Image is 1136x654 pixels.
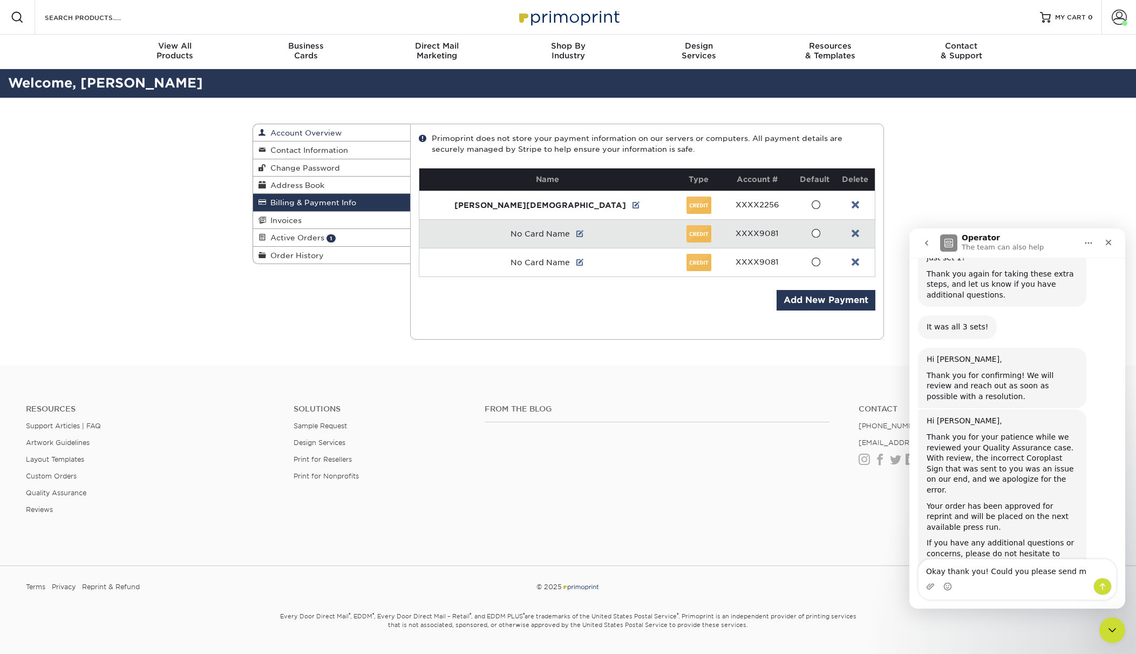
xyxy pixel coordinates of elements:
[562,583,600,591] img: Primoprint
[253,212,411,229] a: Invoices
[266,216,302,225] span: Invoices
[17,273,168,305] div: Your order has been approved for reprint and will be placed on the next available press run.
[793,168,836,191] th: Default
[266,164,340,172] span: Change Password
[266,129,342,137] span: Account Overview
[470,612,471,617] sup: ®
[253,194,411,211] a: Billing & Payment Info
[17,309,168,341] div: If you have any additional questions or concerns, please do not hesitate to contact us.
[294,455,352,463] a: Print for Resellers
[26,422,101,430] a: Support Articles | FAQ
[634,35,765,69] a: DesignServices
[722,219,793,248] td: XXXX9081
[266,251,324,260] span: Order History
[253,177,411,194] a: Address Book
[634,41,765,51] span: Design
[859,404,1110,414] a: Contact
[511,258,570,267] span: No Card Name
[17,187,168,198] div: Hi [PERSON_NAME],
[9,87,87,111] div: It was all 3 sets!
[240,41,371,51] span: Business
[502,41,634,51] span: Shop By
[294,439,345,447] a: Design Services
[896,35,1027,69] a: Contact& Support
[26,505,53,514] a: Reviews
[253,141,411,159] a: Contact Information
[371,35,502,69] a: Direct MailMarketing
[253,229,411,246] a: Active Orders 1
[1088,14,1093,21] span: 0
[26,404,277,414] h4: Resources
[9,87,207,119] div: Cora says…
[17,142,168,174] div: Thank you for confirming! We will review and reach out as soon as possible with a resolution.
[371,41,502,51] span: Direct Mail
[1055,13,1086,22] span: MY CART
[372,612,374,617] sup: ®
[502,35,634,69] a: Shop ByIndustry
[17,126,168,137] div: Hi [PERSON_NAME],
[419,168,676,191] th: Name
[253,247,411,264] a: Order History
[294,404,468,414] h4: Solutions
[722,191,793,219] td: XXXX2256
[634,41,765,60] div: Services
[110,35,241,69] a: View AllProducts
[371,41,502,60] div: Marketing
[722,168,793,191] th: Account #
[765,35,896,69] a: Resources& Templates
[836,168,875,191] th: Delete
[26,439,90,447] a: Artwork Guidelines
[859,422,926,430] a: [PHONE_NUMBER]
[385,579,752,595] div: © 2025
[266,146,348,154] span: Contact Information
[17,204,168,267] div: Thank you for your patience while we reviewed your Quality Assurance case. With review, the incor...
[9,181,207,387] div: Avery says…
[896,41,1027,51] span: Contact
[266,233,324,242] span: Active Orders
[266,198,356,207] span: Billing & Payment Info
[523,612,525,617] sup: ®
[9,119,207,181] div: Avery says…
[26,579,45,595] a: Terms
[859,439,988,447] a: [EMAIL_ADDRESS][DOMAIN_NAME]
[454,201,626,210] span: [PERSON_NAME][DEMOGRAPHIC_DATA]
[26,489,86,497] a: Quality Assurance
[240,41,371,60] div: Cards
[26,472,77,480] a: Custom Orders
[253,124,411,141] a: Account Overview
[82,579,140,595] a: Reprint & Refund
[294,422,347,430] a: Sample Request
[26,455,84,463] a: Layout Templates
[677,612,678,617] sup: ®
[253,159,411,177] a: Change Password
[44,11,149,24] input: SEARCH PRODUCTS.....
[909,228,1125,609] iframe: Intercom live chat
[110,41,241,51] span: View All
[514,5,622,29] img: Primoprint
[52,579,76,595] a: Privacy
[17,93,79,104] div: It was all 3 sets!
[34,354,43,362] button: Emoji picker
[1099,617,1125,643] iframe: Intercom live chat
[765,41,896,60] div: & Templates
[326,234,336,242] span: 1
[9,331,207,349] textarea: Message…
[17,354,25,362] button: Upload attachment
[9,181,177,363] div: Hi [PERSON_NAME],Thank you for your patience while we reviewed your Quality Assurance case. With ...
[17,41,168,72] div: Thank you again for taking these extra steps, and let us know if you have additional questions.
[110,41,241,60] div: Products
[485,404,830,414] h4: From the Blog
[349,612,350,617] sup: ®
[9,119,177,180] div: Hi [PERSON_NAME],Thank you for confirming! We will review and reach out as soon as possible with ...
[511,230,570,238] span: No Card Name
[419,133,875,155] div: Primoprint does not store your payment information on our servers or computers. All payment detai...
[266,181,324,190] span: Address Book
[240,35,371,69] a: BusinessCards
